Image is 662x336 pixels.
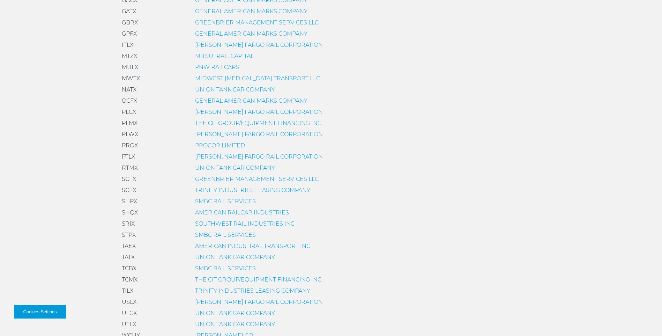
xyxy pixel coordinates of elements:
[195,232,256,238] a: SMBC RAIL SERVICES
[122,265,136,272] span: TCBX
[122,165,138,171] span: RTMX
[195,187,310,193] a: TRINITY INDUSTRIES LEASING COMPANY
[122,176,136,182] span: SCFX
[195,209,289,216] a: AMERICAN RAILCAR INDUSTRIES
[195,310,275,316] a: UNION TANK CAR COMPANY
[195,8,307,15] a: GENERAL AMERICAN MARKS COMPANY
[122,42,133,48] span: ITLX
[122,153,135,160] span: PTLX
[122,75,140,82] span: MWTX
[122,86,136,93] span: NATX
[122,109,136,115] span: PLCX
[122,299,136,305] span: USLX
[195,165,275,171] a: UNION TANK CAR COMPANY
[122,142,138,149] span: PROX
[14,305,66,319] button: Cookies Settings
[122,287,133,294] span: TILX
[195,321,275,328] a: UNION TANK CAR COMPANY
[122,243,136,249] span: TAEX
[195,243,310,249] a: AMERICAN INDUSTIRAL TRANSPORT INC
[122,120,137,126] span: PLMX
[195,254,275,261] a: UNION TANK CAR COMPANY
[195,75,320,82] a: MIDWEST [MEDICAL_DATA] TRANSPORT LLC
[122,276,137,283] span: TCMX
[122,131,138,138] span: PLWX
[195,30,307,37] a: GENERAL AMERICAN MARKS COMPANY
[195,176,319,182] a: GREENBRIER MANAGEMENT SERVICES LLC
[122,254,135,261] span: TATX
[122,30,137,37] span: GPFX
[195,142,245,149] a: PROCOR LIMITED
[195,53,254,59] a: MITSUI RAIL CAPITAL
[122,321,136,328] span: UTLX
[195,287,310,294] a: TRINITY INDUSTRIES LEASING COMPANY
[122,64,138,71] span: MULX
[195,153,323,160] a: [PERSON_NAME] FARGO RAIL CORPORATION
[122,220,135,227] span: SRIX
[195,109,323,115] a: [PERSON_NAME] FARGO RAIL CORPORATION
[122,8,136,15] span: GATX
[195,86,275,93] a: UNION TANK CAR COMPANY
[122,187,136,193] span: SCFX
[195,97,307,104] a: GENERAL AMERICAN MARKS COMPANY
[195,19,319,26] a: GREENBRIER MANAGEMENT SERVICES LLC
[195,64,239,71] a: PNW RAILCARS
[122,198,137,205] span: SHPX
[122,310,137,316] span: UTCX
[195,198,256,205] a: SMBC RAIL SERVICES
[195,42,323,48] a: [PERSON_NAME] FARGO RAIL CORPORATION
[195,265,256,272] a: SMBC RAIL SERVICES
[195,276,321,283] a: THE CIT GROUP/EQUIPMENT FINANCING INC
[122,19,138,26] span: GBRX
[195,220,295,227] a: SOUTHWEST RAIL INDUSTRIES INC
[122,209,138,216] span: SHQX
[195,299,323,305] a: [PERSON_NAME] FARGO RAIL CORPORATION
[195,120,321,126] a: THE CIT GROUP/EQUIPMENT FINANCING INC
[122,232,136,238] span: STPX
[195,131,323,138] a: [PERSON_NAME] FARGO RAIL CORPORATION
[122,97,137,104] span: OCFX
[122,53,137,59] span: MTZX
